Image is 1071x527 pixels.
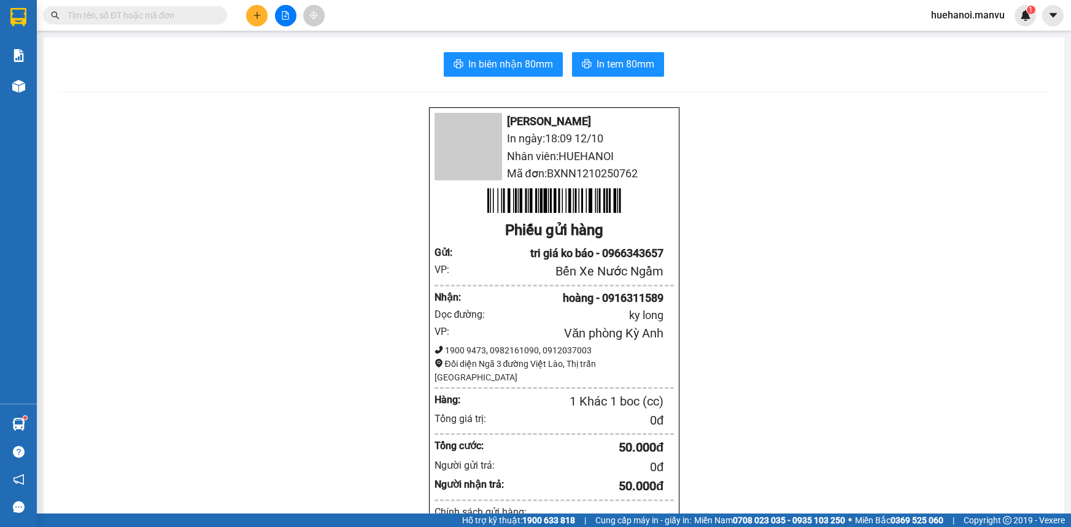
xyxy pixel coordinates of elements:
[435,357,674,384] div: Đối diện Ngã 3 đường Việt Lào, Thị trấn [GEOGRAPHIC_DATA]
[435,359,443,367] span: environment
[953,514,954,527] span: |
[435,344,674,357] div: 1900 9473, 0982161090, 0912037003
[435,130,674,147] li: In ngày: 18:09 12/10
[435,290,465,305] div: Nhận :
[303,5,325,26] button: aim
[13,474,25,485] span: notification
[309,11,318,20] span: aim
[504,458,663,477] div: 0 đ
[582,59,592,71] span: printer
[435,411,505,426] div: Tổng giá trị:
[464,290,663,307] div: hoàng - 0916311589
[435,219,674,242] div: Phiếu gửi hàng
[435,458,505,473] div: Người gửi trả:
[595,514,691,527] span: Cung cấp máy in - giấy in:
[1027,6,1035,14] sup: 1
[1048,10,1059,21] span: caret-down
[504,438,663,457] div: 50.000 đ
[435,392,484,407] div: Hàng:
[921,7,1015,23] span: huehanoi.manvu
[1029,6,1033,14] span: 1
[435,262,465,277] div: VP:
[281,11,290,20] span: file-add
[597,56,654,72] span: In tem 80mm
[464,262,663,281] div: Bến Xe Nước Ngầm
[435,245,465,260] div: Gửi :
[435,477,505,492] div: Người nhận trả:
[51,11,60,20] span: search
[435,165,674,182] li: Mã đơn: BXNN1210250762
[435,307,495,322] div: Dọc đường:
[522,515,575,525] strong: 1900 633 818
[468,56,553,72] span: In biên nhận 80mm
[572,52,664,77] button: printerIn tem 80mm
[10,8,26,26] img: logo-vxr
[504,477,663,496] div: 50.000 đ
[12,80,25,93] img: warehouse-icon
[13,501,25,513] span: message
[246,5,268,26] button: plus
[464,245,663,262] div: tri giá ko báo - 0966343657
[462,514,575,527] span: Hỗ trợ kỹ thuật:
[435,345,443,354] span: phone
[435,113,674,130] li: [PERSON_NAME]
[584,514,586,527] span: |
[694,514,845,527] span: Miền Nam
[13,446,25,458] span: question-circle
[464,324,663,343] div: Văn phòng Kỳ Anh
[891,515,943,525] strong: 0369 525 060
[1020,10,1031,21] img: icon-new-feature
[484,392,664,411] div: 1 Khác 1 boc (cc)
[435,148,674,165] li: Nhân viên: HUEHANOI
[435,504,674,520] div: Chính sách gửi hàng:
[1042,5,1064,26] button: caret-down
[12,49,25,62] img: solution-icon
[23,416,27,420] sup: 1
[12,418,25,431] img: warehouse-icon
[855,514,943,527] span: Miền Bắc
[494,307,663,324] div: ky long
[253,11,261,20] span: plus
[733,515,845,525] strong: 0708 023 035 - 0935 103 250
[435,438,505,453] div: Tổng cước:
[444,52,563,77] button: printerIn biên nhận 80mm
[275,5,296,26] button: file-add
[504,411,663,430] div: 0 đ
[1003,516,1011,525] span: copyright
[848,518,852,523] span: ⚪️
[68,9,212,22] input: Tìm tên, số ĐT hoặc mã đơn
[454,59,463,71] span: printer
[435,324,465,339] div: VP:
